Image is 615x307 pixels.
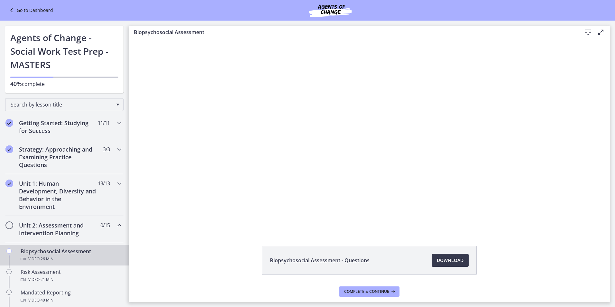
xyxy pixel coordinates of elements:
[19,221,97,237] h2: Unit 2: Assessment and Intervention Planning
[432,254,469,267] a: Download
[5,180,13,187] i: Completed
[339,286,399,297] button: Complete & continue
[11,101,113,108] span: Search by lesson title
[5,145,13,153] i: Completed
[40,255,53,263] span: · 26 min
[98,119,110,127] span: 11 / 11
[129,39,610,231] iframe: Video Lesson
[98,180,110,187] span: 13 / 13
[5,98,124,111] div: Search by lesson title
[10,80,22,88] span: 40%
[21,276,121,284] div: Video
[344,289,389,294] span: Complete & continue
[40,276,53,284] span: · 21 min
[21,247,121,263] div: Biopsychosocial Assessment
[8,6,53,14] a: Go to Dashboard
[437,256,464,264] span: Download
[21,255,121,263] div: Video
[21,289,121,304] div: Mandated Reporting
[19,145,97,169] h2: Strategy: Approaching and Examining Practice Questions
[40,296,53,304] span: · 40 min
[292,3,369,18] img: Agents of Change Social Work Test Prep
[19,180,97,210] h2: Unit 1: Human Development, Diversity and Behavior in the Environment
[19,119,97,135] h2: Getting Started: Studying for Success
[10,80,118,88] p: complete
[21,268,121,284] div: Risk Assessment
[103,145,110,153] span: 3 / 3
[21,296,121,304] div: Video
[100,221,110,229] span: 0 / 15
[270,256,370,264] span: Biopsychosocial Assessment - Questions
[5,119,13,127] i: Completed
[134,28,571,36] h3: Biopsychosocial Assessment
[10,31,118,71] h1: Agents of Change - Social Work Test Prep - MASTERS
